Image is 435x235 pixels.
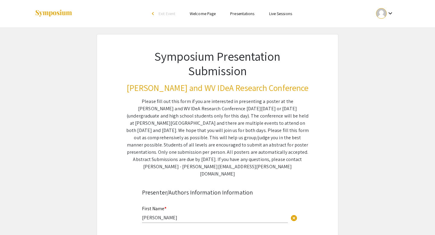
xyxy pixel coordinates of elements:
[126,49,309,78] h1: Symposium Presentation Submission
[387,10,394,17] mat-icon: Expand account dropdown
[35,9,72,18] img: Symposium by ForagerOne
[126,98,309,178] div: Please fill out this form if you are interested in presenting a poster at the [PERSON_NAME] and W...
[152,12,156,15] div: arrow_back_ios
[126,83,309,93] h3: [PERSON_NAME] and WV IDeA Research Conference
[190,11,216,16] a: Welcome Page
[370,7,400,20] button: Expand account dropdown
[142,205,166,212] mat-label: First Name
[142,188,293,197] div: Presenter/Authors Information Information
[142,214,288,221] input: Type Here
[159,11,175,16] span: Exit Event
[269,11,292,16] a: Live Sessions
[5,208,26,230] iframe: Chat
[288,211,300,224] button: Clear
[230,11,254,16] a: Presentations
[290,214,298,222] span: cancel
